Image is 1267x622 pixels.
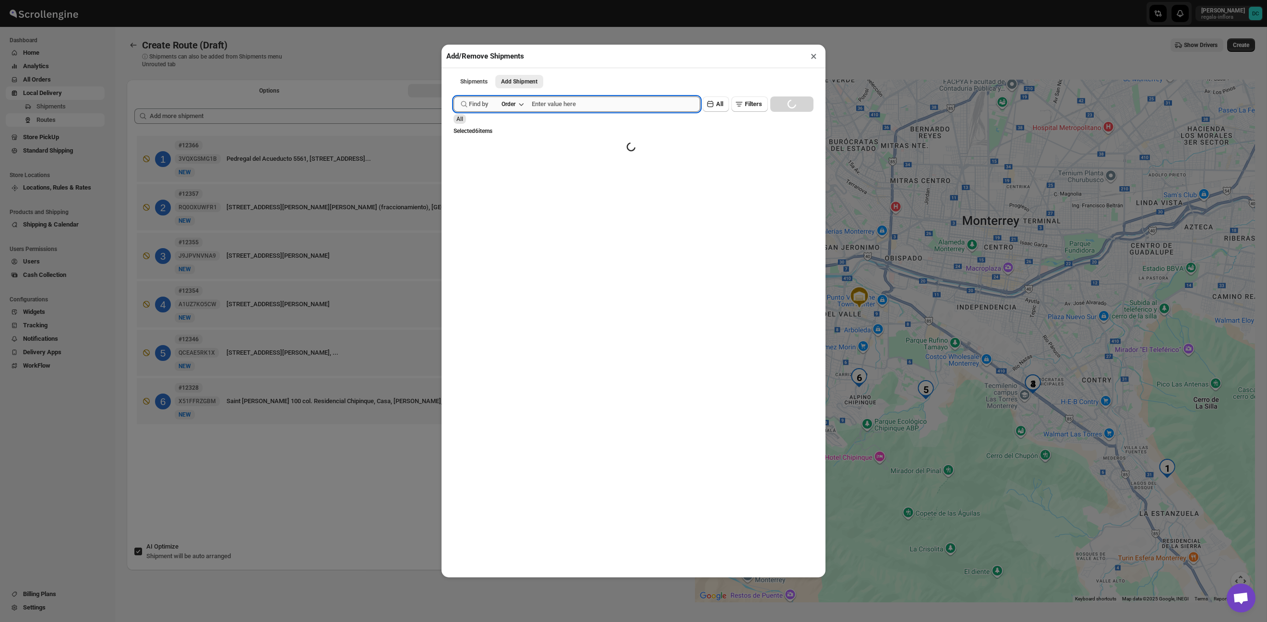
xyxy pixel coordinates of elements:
[127,101,687,498] div: Selected Shipments
[460,78,488,85] span: Shipments
[501,78,538,85] span: Add Shipment
[454,128,492,134] span: Selected 6 items
[807,49,821,63] button: ×
[731,96,768,112] button: Filters
[532,96,700,112] input: Enter value here
[502,100,515,108] div: Order
[745,100,762,108] span: Filters
[456,116,463,122] span: All
[703,96,729,112] button: All
[446,51,524,61] h2: Add/Remove Shipments
[469,99,488,109] span: Find by
[716,100,723,108] span: All
[1227,584,1255,612] div: Open chat
[496,97,529,111] button: Order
